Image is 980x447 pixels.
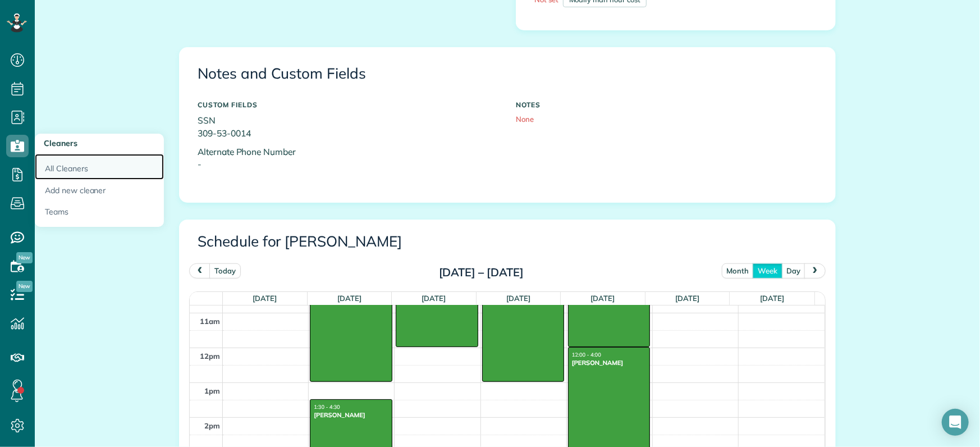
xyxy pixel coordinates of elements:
a: Add new cleaner [35,180,164,202]
h5: CUSTOM FIELDS [198,101,499,108]
a: All Cleaners [35,154,164,180]
span: 12pm [200,352,220,361]
a: Teams [35,201,164,227]
div: [PERSON_NAME] [571,359,647,367]
span: [DATE] [506,294,530,303]
button: prev [189,263,210,279]
h5: NOTES [516,101,817,108]
span: [DATE] [337,294,361,303]
span: [DATE] [675,294,699,303]
button: day [781,263,805,279]
span: [DATE] [422,294,446,303]
button: today [209,263,241,279]
span: None [516,115,534,124]
span: 1:30 - 4:30 [314,404,340,410]
span: New [16,252,33,263]
button: next [804,263,826,279]
h3: Notes and Custom Fields [198,66,817,82]
span: 11am [200,317,220,326]
span: 1pm [204,386,220,395]
span: 12:00 - 4:00 [572,352,601,358]
span: [DATE] [253,294,277,303]
div: [PERSON_NAME] [313,411,388,419]
span: [DATE] [591,294,615,303]
p: SSN 309-53-0014 [198,114,499,140]
button: month [722,263,754,279]
div: Open Intercom Messenger [942,409,969,436]
h3: Schedule for [PERSON_NAME] [198,234,817,250]
span: [DATE] [760,294,784,303]
h2: [DATE] – [DATE] [411,266,551,279]
button: week [753,263,782,279]
p: Alternate Phone Number - [198,145,499,171]
span: New [16,281,33,292]
span: 2pm [204,421,220,430]
span: Cleaners [44,138,77,148]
